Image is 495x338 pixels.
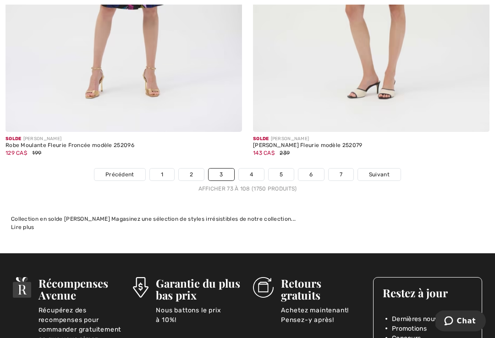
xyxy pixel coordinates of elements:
[156,306,242,324] p: Nous battons le prix à 10%!
[435,311,486,333] iframe: Ouvre un widget dans lequel vous pouvez chatter avec l’un de nos agents
[253,143,489,149] div: [PERSON_NAME] Fleurie modèle 252079
[298,169,324,181] a: 6
[383,287,473,299] h3: Restez à jour
[369,171,390,179] span: Suivant
[358,169,401,181] a: Suivant
[280,150,290,157] span: 239
[253,278,274,298] img: Retours gratuits
[5,136,22,142] span: Solde
[281,278,362,301] h3: Retours gratuits
[5,143,242,149] div: Robe Moulante Fleurie Froncée modèle 252096
[133,278,148,298] img: Garantie du plus bas prix
[156,278,242,301] h3: Garantie du plus bas prix
[105,171,134,179] span: Précédent
[392,315,452,324] span: Dernières nouvelles
[281,306,362,324] p: Achetez maintenant! Pensez-y après!
[253,136,489,143] div: [PERSON_NAME]
[5,150,27,157] span: 129 CA$
[209,169,234,181] a: 3
[38,306,122,324] p: Récupérez des recompenses pour commander gratuitement ce que vous aimez.
[253,150,275,157] span: 143 CA$
[392,324,427,334] span: Promotions
[11,215,484,224] div: Collection en solde [PERSON_NAME] Magasinez une sélection de styles irrésistibles de notre collec...
[329,169,353,181] a: 7
[5,136,242,143] div: [PERSON_NAME]
[253,136,269,142] span: Solde
[150,169,174,181] a: 1
[11,224,34,231] span: Lire plus
[13,278,31,298] img: Récompenses Avenue
[239,169,264,181] a: 4
[269,169,294,181] a: 5
[179,169,204,181] a: 2
[94,169,145,181] a: Précédent
[38,278,122,301] h3: Récompenses Avenue
[32,150,41,157] span: 199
